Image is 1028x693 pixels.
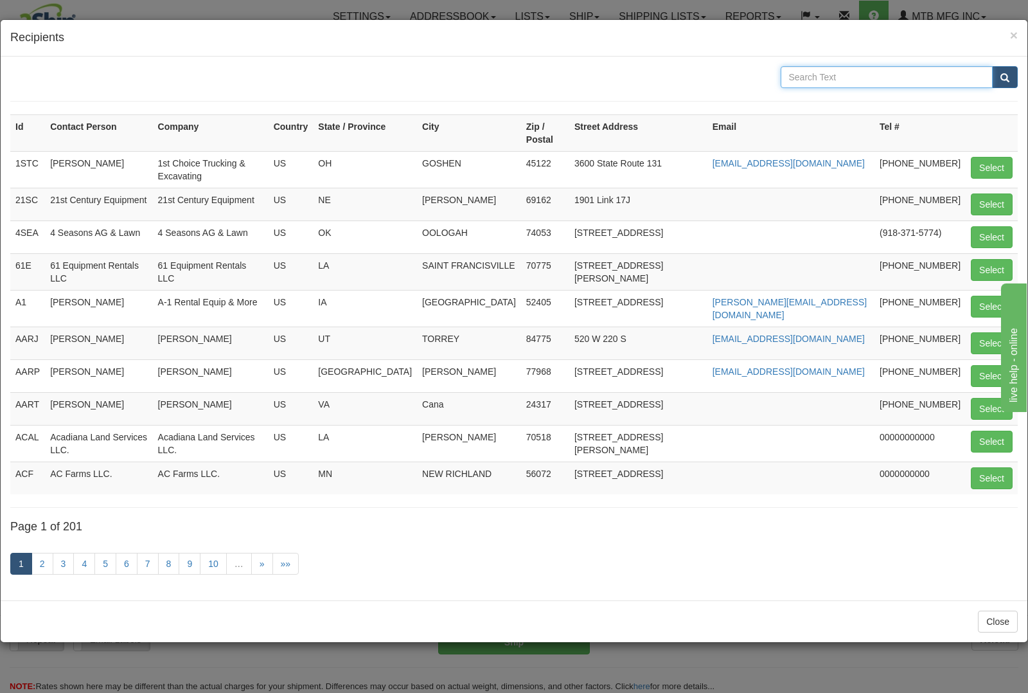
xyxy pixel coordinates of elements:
td: ACAL [10,425,45,462]
td: 61 Equipment Rentals LLC [153,253,269,290]
td: US [269,151,314,188]
td: [PERSON_NAME] [45,327,152,359]
td: US [269,462,314,494]
td: 00000000000 [874,425,966,462]
th: Email [707,114,874,151]
td: VA [313,392,417,425]
td: [PERSON_NAME] [153,392,269,425]
td: 70518 [521,425,569,462]
td: (918-371-5774) [874,221,966,253]
td: OK [313,221,417,253]
td: [STREET_ADDRESS] [569,392,707,425]
h4: Recipients [10,30,1018,46]
th: City [417,114,521,151]
td: TORREY [417,327,521,359]
td: AC Farms LLC. [153,462,269,494]
td: [STREET_ADDRESS] [569,290,707,327]
td: [PERSON_NAME] [417,359,521,392]
th: Country [269,114,314,151]
a: 4 [73,553,95,575]
td: 4SEA [10,221,45,253]
a: 5 [94,553,116,575]
iframe: chat widget [998,281,1027,412]
td: [PERSON_NAME] [153,359,269,392]
div: live help - online [10,8,119,23]
td: 0000000000 [874,462,966,494]
td: 21st Century Equipment [45,188,152,221]
td: NEW RICHLAND [417,462,521,494]
button: Select [971,157,1013,179]
a: [EMAIL_ADDRESS][DOMAIN_NAME] [713,334,865,344]
td: LA [313,425,417,462]
button: Select [971,365,1013,387]
td: 1901 Link 17J [569,188,707,221]
button: Select [971,431,1013,453]
button: Select [971,259,1013,281]
td: 52405 [521,290,569,327]
td: 4 Seasons AG & Lawn [45,221,152,253]
td: [PHONE_NUMBER] [874,392,966,425]
td: A1 [10,290,45,327]
th: Company [153,114,269,151]
button: Select [971,332,1013,354]
input: Search Text [781,66,993,88]
td: 21SC [10,188,45,221]
td: [PERSON_NAME] [417,425,521,462]
td: [STREET_ADDRESS] [569,462,707,494]
td: [PHONE_NUMBER] [874,151,966,188]
td: 24317 [521,392,569,425]
td: US [269,359,314,392]
td: UT [313,327,417,359]
td: NE [313,188,417,221]
td: [PHONE_NUMBER] [874,290,966,327]
td: 45122 [521,151,569,188]
td: Cana [417,392,521,425]
a: 8 [158,553,180,575]
td: US [269,253,314,290]
h4: Page 1 of 201 [10,521,1018,534]
a: 10 [200,553,227,575]
td: US [269,327,314,359]
td: 61E [10,253,45,290]
td: 70775 [521,253,569,290]
a: » [251,553,273,575]
td: 4 Seasons AG & Lawn [153,221,269,253]
td: LA [313,253,417,290]
td: [PHONE_NUMBER] [874,253,966,290]
a: [EMAIL_ADDRESS][DOMAIN_NAME] [713,158,865,168]
button: Select [971,398,1013,420]
td: [PHONE_NUMBER] [874,327,966,359]
td: GOSHEN [417,151,521,188]
th: Zip / Postal [521,114,569,151]
td: [GEOGRAPHIC_DATA] [417,290,521,327]
td: [PERSON_NAME] [45,290,152,327]
a: 9 [179,553,200,575]
button: Select [971,467,1013,489]
td: [STREET_ADDRESS] [569,359,707,392]
td: [STREET_ADDRESS][PERSON_NAME] [569,253,707,290]
span: × [1010,28,1018,42]
a: 2 [31,553,53,575]
a: 3 [53,553,75,575]
td: 56072 [521,462,569,494]
td: 520 W 220 S [569,327,707,359]
a: [EMAIL_ADDRESS][DOMAIN_NAME] [713,366,865,377]
a: … [226,553,252,575]
td: 74053 [521,221,569,253]
td: 1STC [10,151,45,188]
td: [PHONE_NUMBER] [874,359,966,392]
a: »» [272,553,299,575]
a: 7 [137,553,159,575]
td: [STREET_ADDRESS][PERSON_NAME] [569,425,707,462]
td: US [269,221,314,253]
td: Acadiana Land Services LLC. [45,425,152,462]
button: Select [971,194,1013,215]
td: OH [313,151,417,188]
td: 3600 State Route 131 [569,151,707,188]
td: SAINT FRANCISVILLE [417,253,521,290]
td: [GEOGRAPHIC_DATA] [313,359,417,392]
td: [PERSON_NAME] [45,359,152,392]
td: [PERSON_NAME] [45,392,152,425]
td: [PERSON_NAME] [45,151,152,188]
td: ACF [10,462,45,494]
